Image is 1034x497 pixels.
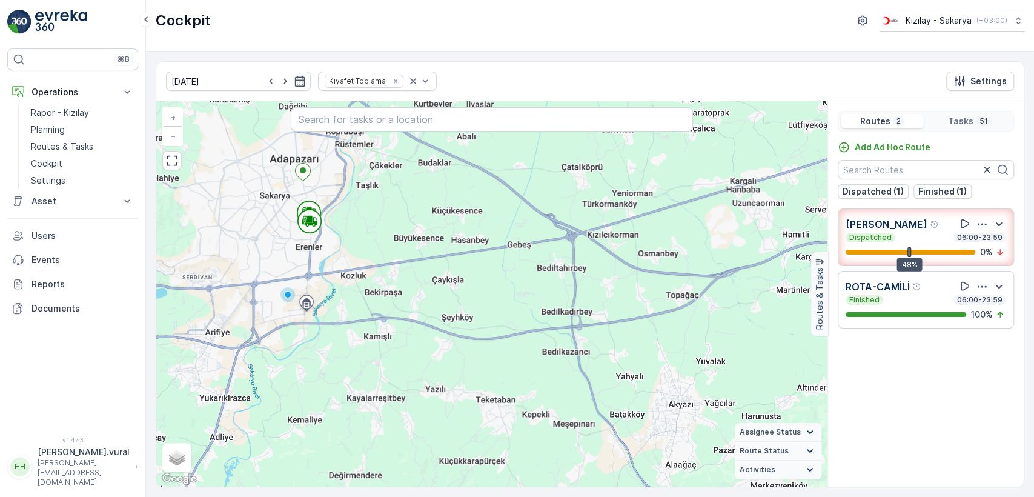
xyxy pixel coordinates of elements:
[31,124,65,136] p: Planning
[930,219,940,229] div: Help Tooltip Icon
[31,86,114,98] p: Operations
[880,10,1024,32] button: Kızılay - Sakarya(+03:00)
[164,108,182,127] a: Zoom In
[7,10,31,34] img: logo
[170,112,176,122] span: +
[10,457,30,476] div: HH
[906,15,972,27] p: Kızılay - Sakarya
[166,72,311,91] input: dd/mm/yyyy
[735,442,821,461] summary: Route Status
[740,427,801,437] span: Assignee Status
[846,279,910,294] p: ROTA-CAMİLİ
[896,258,922,272] div: 48%
[31,302,133,315] p: Documents
[846,217,927,232] p: [PERSON_NAME]
[848,295,881,305] p: Finished
[118,55,130,64] p: ⌘B
[7,436,138,444] span: v 1.47.3
[26,104,138,121] a: Rapor - Kızılay
[325,75,388,87] div: Kıyafet Toplama
[956,295,1004,305] p: 06:00-23:59
[855,141,930,153] p: Add Ad Hoc Route
[291,107,694,132] input: Search for tasks or a location
[735,461,821,479] summary: Activities
[38,446,130,458] p: [PERSON_NAME].vural
[976,16,1007,25] p: ( +03:00 )
[735,423,821,442] summary: Assignee Status
[740,465,775,475] span: Activities
[814,268,826,330] p: Routes & Tasks
[843,185,904,198] p: Dispatched (1)
[31,278,133,290] p: Reports
[848,233,893,242] p: Dispatched
[918,185,967,198] p: Finished (1)
[164,444,190,471] a: Layers
[26,172,138,189] a: Settings
[946,72,1014,91] button: Settings
[159,471,199,487] img: Google
[7,296,138,321] a: Documents
[880,14,901,27] img: k%C4%B1z%C4%B1lay_DTAvauz.png
[740,446,789,456] span: Route Status
[895,116,902,126] p: 2
[971,309,993,321] p: 100 %
[912,282,922,292] div: Help Tooltip Icon
[7,272,138,296] a: Reports
[980,246,993,258] p: 0 %
[860,115,890,127] p: Routes
[31,107,89,119] p: Rapor - Kızılay
[956,233,1004,242] p: 06:00-23:59
[164,127,182,145] a: Zoom Out
[7,248,138,272] a: Events
[389,76,402,86] div: Remove Kıyafet Toplama
[7,446,138,487] button: HH[PERSON_NAME].vural[PERSON_NAME][EMAIL_ADDRESS][DOMAIN_NAME]
[35,10,87,34] img: logo_light-DOdMpM7g.png
[838,141,930,153] a: Add Ad Hoc Route
[838,184,909,199] button: Dispatched (1)
[31,254,133,266] p: Events
[26,155,138,172] a: Cockpit
[7,189,138,213] button: Asset
[31,158,62,170] p: Cockpit
[31,141,93,153] p: Routes & Tasks
[31,195,114,207] p: Asset
[948,115,973,127] p: Tasks
[26,121,138,138] a: Planning
[156,11,211,30] p: Cockpit
[159,471,199,487] a: Open this area in Google Maps (opens a new window)
[978,116,989,126] p: 51
[170,130,176,141] span: −
[26,138,138,155] a: Routes & Tasks
[913,184,972,199] button: Finished (1)
[38,458,130,487] p: [PERSON_NAME][EMAIL_ADDRESS][DOMAIN_NAME]
[7,224,138,248] a: Users
[7,80,138,104] button: Operations
[31,175,65,187] p: Settings
[970,75,1007,87] p: Settings
[31,230,133,242] p: Users
[838,160,1014,179] input: Search Routes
